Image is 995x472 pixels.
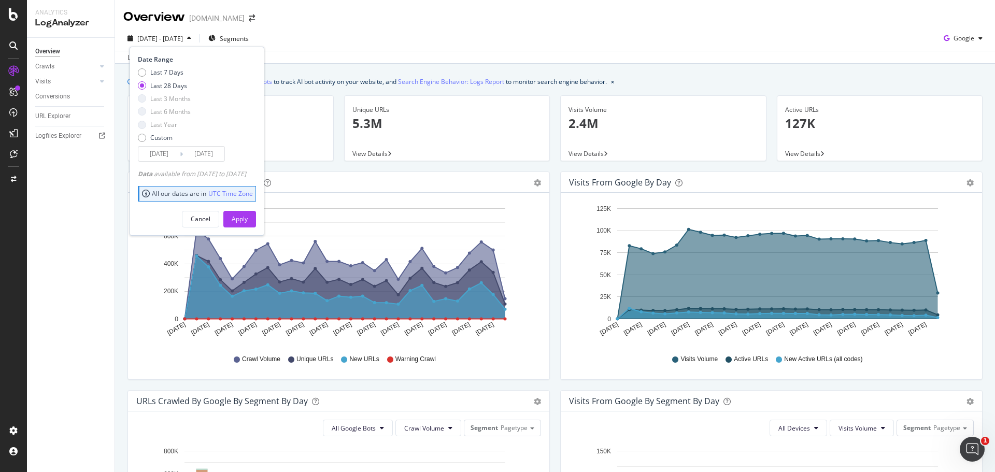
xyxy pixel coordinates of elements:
[35,46,107,57] a: Overview
[860,321,880,337] text: [DATE]
[35,61,54,72] div: Crawls
[150,120,177,129] div: Last Year
[35,91,70,102] div: Conversions
[933,423,960,432] span: Pagetype
[296,355,333,364] span: Unique URLs
[123,30,195,47] button: [DATE] - [DATE]
[784,355,862,364] span: New Active URLs (all codes)
[765,321,786,337] text: [DATE]
[903,423,931,432] span: Segment
[596,448,611,455] text: 150K
[35,46,60,57] div: Overview
[249,15,255,22] div: arrow-right-arrow-left
[501,423,528,432] span: Pagetype
[785,149,820,158] span: View Details
[770,420,827,436] button: All Devices
[208,189,253,198] a: UTC Time Zone
[332,424,376,433] span: All Google Bots
[966,398,974,405] div: gear
[35,111,107,122] a: URL Explorer
[164,233,178,240] text: 600K
[136,396,308,406] div: URLs Crawled by Google By Segment By Day
[138,120,191,129] div: Last Year
[569,177,671,188] div: Visits from Google by day
[836,321,857,337] text: [DATE]
[204,30,253,47] button: Segments
[35,76,51,87] div: Visits
[534,398,541,405] div: gear
[349,355,379,364] span: New URLs
[138,94,191,103] div: Last 3 Months
[670,321,691,337] text: [DATE]
[569,396,719,406] div: Visits from Google By Segment By Day
[220,34,249,43] span: Segments
[285,321,305,337] text: [DATE]
[138,169,246,178] div: available from [DATE] to [DATE]
[164,448,178,455] text: 800K
[600,271,611,279] text: 50K
[403,321,424,337] text: [DATE]
[175,316,178,323] text: 0
[622,321,643,337] text: [DATE]
[150,107,191,116] div: Last 6 Months
[261,321,281,337] text: [DATE]
[596,205,611,212] text: 125K
[940,30,987,47] button: Google
[150,94,191,103] div: Last 3 Months
[966,179,974,187] div: gear
[427,321,448,337] text: [DATE]
[599,321,619,337] text: [DATE]
[237,321,258,337] text: [DATE]
[398,76,504,87] a: Search Engine Behavior: Logs Report
[138,76,607,87] div: We introduced 2 new report templates: to track AI bot activity on your website, and to monitor se...
[308,321,329,337] text: [DATE]
[35,131,81,141] div: Logfiles Explorer
[812,321,833,337] text: [DATE]
[789,321,809,337] text: [DATE]
[352,149,388,158] span: View Details
[379,321,400,337] text: [DATE]
[136,201,537,345] svg: A chart.
[352,105,542,115] div: Unique URLs
[474,321,495,337] text: [DATE]
[138,133,191,142] div: Custom
[568,115,758,132] p: 2.4M
[35,131,107,141] a: Logfiles Explorer
[35,61,97,72] a: Crawls
[680,355,718,364] span: Visits Volume
[356,321,377,337] text: [DATE]
[884,321,904,337] text: [DATE]
[35,8,106,17] div: Analytics
[404,424,444,433] span: Crawl Volume
[138,68,191,77] div: Last 7 Days
[907,321,928,337] text: [DATE]
[190,321,210,337] text: [DATE]
[741,321,762,337] text: [DATE]
[138,107,191,116] div: Last 6 Months
[600,293,611,301] text: 25K
[785,115,975,132] p: 127K
[164,288,178,295] text: 200K
[223,211,256,227] button: Apply
[150,81,187,90] div: Last 28 Days
[534,179,541,187] div: gear
[183,147,224,161] input: End Date
[35,17,106,29] div: LogAnalyzer
[150,133,173,142] div: Custom
[332,321,353,337] text: [DATE]
[35,111,70,122] div: URL Explorer
[608,74,617,89] button: close banner
[127,76,983,87] div: info banner
[569,201,970,345] svg: A chart.
[242,355,280,364] span: Crawl Volume
[164,260,178,267] text: 400K
[471,423,498,432] span: Segment
[981,437,989,445] span: 1
[35,91,107,102] a: Conversions
[352,115,542,132] p: 5.3M
[138,55,253,64] div: Date Range
[137,34,183,43] span: [DATE] - [DATE]
[127,53,184,62] div: Last update
[568,105,758,115] div: Visits Volume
